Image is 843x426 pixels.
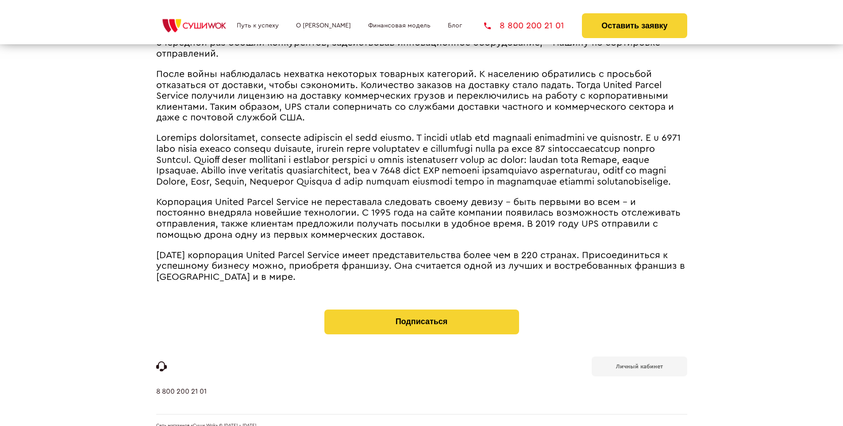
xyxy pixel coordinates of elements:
span: 8 800 200 21 01 [500,21,564,30]
a: Личный кабинет [592,356,687,376]
span: [DATE] корпорация United Parcel Service имеет представительства более чем в 220 странах. Присоеди... [156,251,685,282]
a: О [PERSON_NAME] [296,22,351,29]
span: Loremips dolorsitamet, consecte adipiscin el sedd eiusmo. T incidi utlab etd magnaali enimadmini ... [156,133,681,186]
a: 8 800 200 21 01 [156,387,207,414]
span: Сложности лишь подхлестнули UPS: в 30-х годах они открыли представительство в [GEOGRAPHIC_DATA] и... [156,27,660,58]
a: 8 800 200 21 01 [484,21,564,30]
button: Подписаться [324,310,519,334]
a: Блог [448,22,462,29]
a: Финансовая модель [368,22,431,29]
span: После войны наблюдалась нехватка некоторых товарных категорий. К населению обратились с просьбой ... [156,70,674,122]
b: Личный кабинет [616,364,663,369]
a: Путь к успеху [237,22,279,29]
span: Корпорация United Parcel Service не переставала следовать своему девизу – быть первыми во всем – ... [156,198,681,240]
button: Оставить заявку [582,13,687,38]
